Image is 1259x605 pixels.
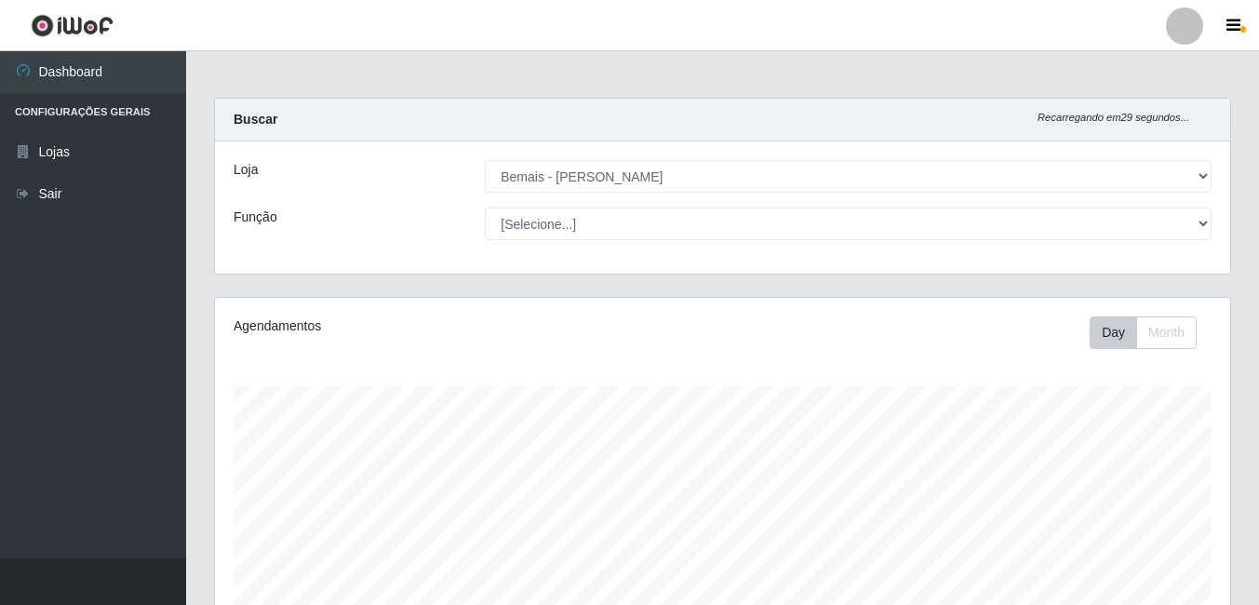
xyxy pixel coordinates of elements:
[1090,316,1137,349] button: Day
[1090,316,1197,349] div: First group
[234,316,624,336] div: Agendamentos
[1136,316,1197,349] button: Month
[234,160,258,180] label: Loja
[1090,316,1212,349] div: Toolbar with button groups
[31,14,114,37] img: CoreUI Logo
[1038,112,1189,123] i: Recarregando em 29 segundos...
[234,208,277,227] label: Função
[234,112,277,127] strong: Buscar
